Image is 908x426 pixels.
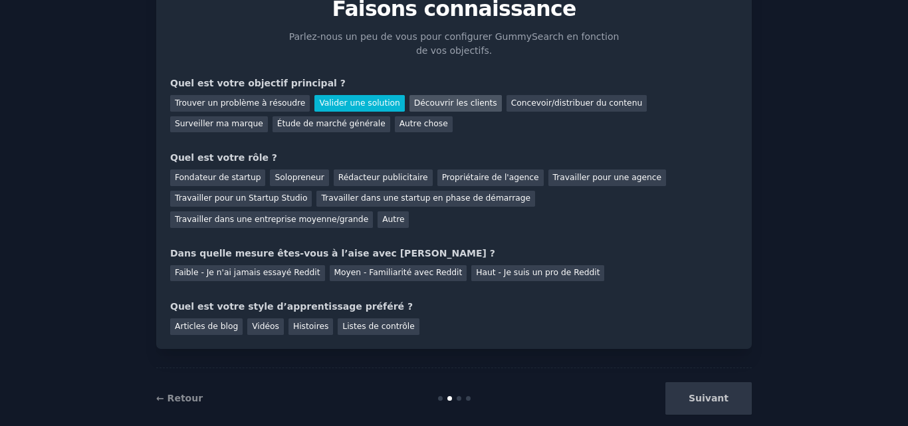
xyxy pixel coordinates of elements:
font: Quel est votre rôle ? [170,152,277,163]
font: Vidéos [252,322,279,331]
font: Autre chose [399,119,448,128]
font: Articles de blog [175,322,238,331]
font: Travailler pour un Startup Studio [175,193,307,203]
font: Autre [382,215,404,224]
font: Fondateur de startup [175,173,261,182]
font: Travailler dans une entreprise moyenne/grande [175,215,368,224]
font: Rédacteur publicitaire [338,173,428,182]
font: Histoires [293,322,328,331]
font: Parlez-nous un peu de vous pour configurer GummySearch en fonction de vos objectifs. [289,31,620,56]
font: Étude de marché générale [277,119,386,128]
font: Concevoir/distribuer du contenu [511,98,643,108]
a: ← Retour [156,393,203,403]
font: Découvrir les clients [414,98,497,108]
font: Solopreneur [275,173,324,182]
font: Travailler pour une agence [553,173,661,182]
font: Faible - Je n'ai jamais essayé Reddit [175,268,320,277]
font: Surveiller ma marque [175,119,263,128]
font: Moyen - Familiarité avec Reddit [334,268,463,277]
font: Haut - Je suis un pro de Reddit [476,268,600,277]
font: Propriétaire de l'agence [442,173,539,182]
font: Dans quelle mesure êtes-vous à l’aise avec [PERSON_NAME] ? [170,248,495,259]
font: Quel est votre style d’apprentissage préféré ? [170,301,413,312]
font: Travailler dans une startup en phase de démarrage [321,193,530,203]
font: Valider une solution [319,98,399,108]
font: Trouver un problème à résoudre [175,98,305,108]
font: Quel est votre objectif principal ? [170,78,346,88]
font: Listes de contrôle [342,322,414,331]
